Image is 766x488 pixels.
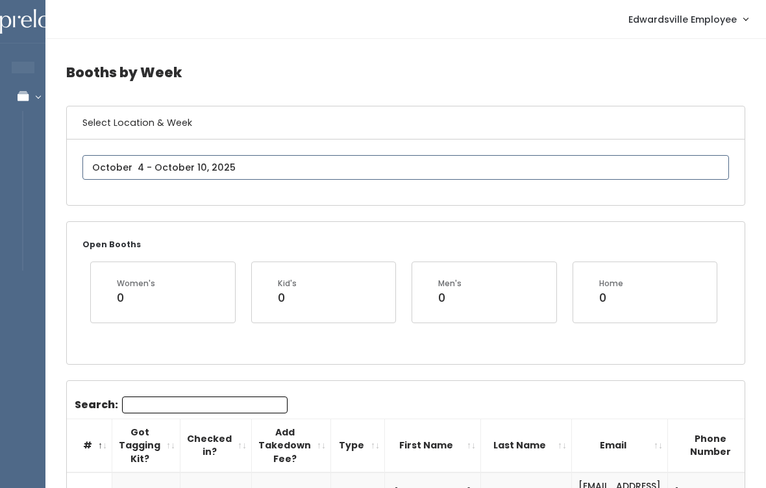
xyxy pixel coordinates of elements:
[82,239,141,250] small: Open Booths
[599,289,623,306] div: 0
[122,396,288,413] input: Search:
[572,419,668,472] th: Email: activate to sort column ascending
[278,278,297,289] div: Kid's
[481,419,572,472] th: Last Name: activate to sort column ascending
[180,419,252,472] th: Checked in?: activate to sort column ascending
[67,419,112,472] th: #: activate to sort column descending
[438,278,462,289] div: Men's
[668,419,766,472] th: Phone Number: activate to sort column ascending
[66,55,745,90] h4: Booths by Week
[599,278,623,289] div: Home
[75,396,288,413] label: Search:
[117,289,155,306] div: 0
[117,278,155,289] div: Women's
[82,155,729,180] input: October 4 - October 10, 2025
[615,5,761,33] a: Edwardsville Employee
[278,289,297,306] div: 0
[385,419,481,472] th: First Name: activate to sort column ascending
[252,419,331,472] th: Add Takedown Fee?: activate to sort column ascending
[67,106,745,140] h6: Select Location & Week
[331,419,385,472] th: Type: activate to sort column ascending
[112,419,180,472] th: Got Tagging Kit?: activate to sort column ascending
[628,12,737,27] span: Edwardsville Employee
[438,289,462,306] div: 0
